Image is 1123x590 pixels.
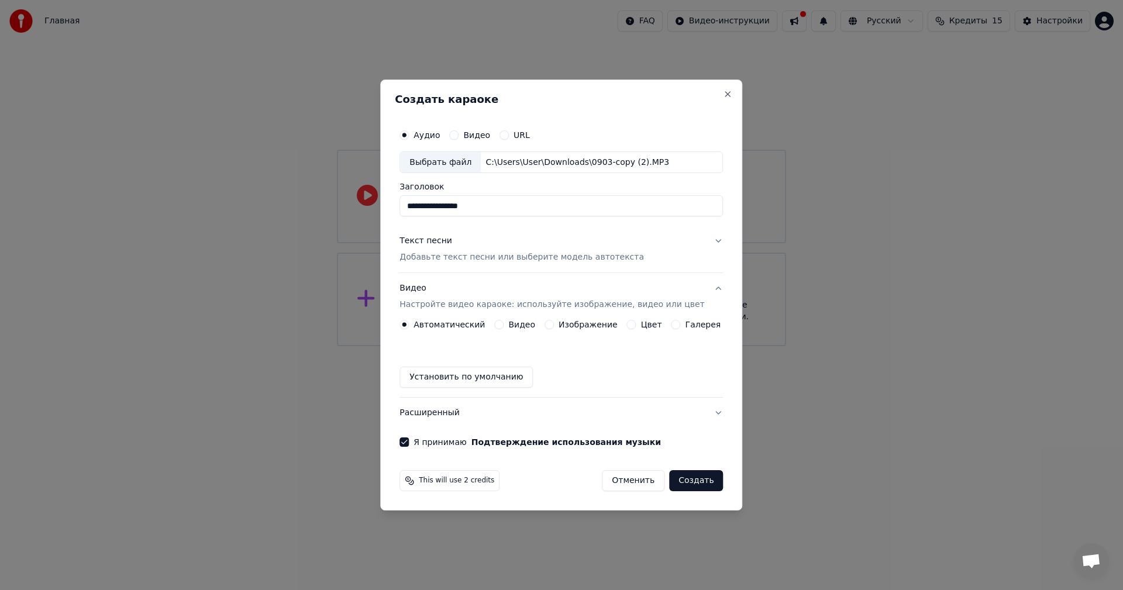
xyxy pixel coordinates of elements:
button: Создать [669,470,723,491]
label: Изображение [559,320,618,329]
div: ВидеоНастройте видео караоке: используйте изображение, видео или цвет [399,320,723,397]
div: Видео [399,283,704,311]
label: Я принимаю [414,438,661,446]
button: Установить по умолчанию [399,367,533,388]
button: Я принимаю [471,438,661,446]
p: Настройте видео караоке: используйте изображение, видео или цвет [399,299,704,310]
button: Текст песниДобавьте текст песни или выберите модель автотекста [399,226,723,273]
label: Заголовок [399,183,723,191]
button: Отменить [602,470,664,491]
label: Цвет [641,320,662,329]
p: Добавьте текст песни или выберите модель автотекста [399,252,644,264]
label: Автоматический [414,320,485,329]
label: Видео [508,320,535,329]
button: Расширенный [399,398,723,428]
label: Галерея [685,320,721,329]
div: Выбрать файл [400,152,481,173]
div: Текст песни [399,236,452,247]
h2: Создать караоке [395,94,728,105]
button: ВидеоНастройте видео караоке: используйте изображение, видео или цвет [399,274,723,320]
span: This will use 2 credits [419,476,494,485]
label: Видео [463,131,490,139]
label: URL [514,131,530,139]
label: Аудио [414,131,440,139]
div: C:\Users\User\Downloads\0903-copy (2).MP3 [481,157,674,168]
